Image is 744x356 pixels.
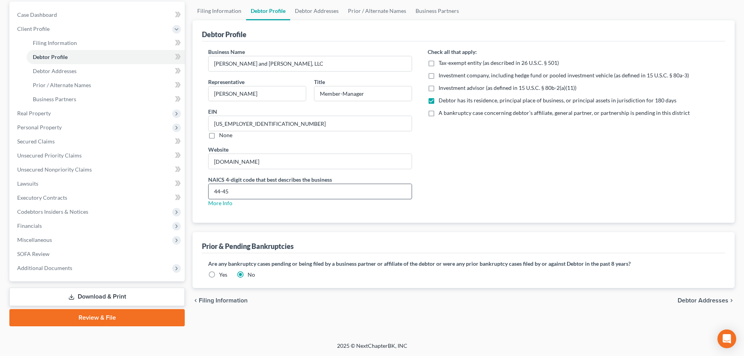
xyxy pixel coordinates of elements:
[193,2,246,20] a: Filing Information
[33,96,76,102] span: Business Partners
[678,297,735,304] button: Debtor Addresses chevron_right
[248,271,255,279] label: No
[202,30,246,39] div: Debtor Profile
[193,297,199,304] i: chevron_left
[202,242,294,251] div: Prior & Pending Bankruptcies
[199,297,248,304] span: Filing Information
[11,163,185,177] a: Unsecured Nonpriority Claims
[728,297,735,304] i: chevron_right
[314,86,412,101] input: Enter title...
[17,222,42,229] span: Financials
[11,191,185,205] a: Executory Contracts
[208,259,719,268] label: Are any bankruptcy cases pending or being filed by a business partner or affiliate of the debtor ...
[439,109,690,116] span: A bankruptcy case concerning debtor’s affiliate, general partner, or partnership is pending in th...
[17,166,92,173] span: Unsecured Nonpriority Claims
[439,59,559,66] span: Tax-exempt entity (as described in 26 U.S.C. § 501)
[9,309,185,326] a: Review & File
[33,68,77,74] span: Debtor Addresses
[17,265,72,271] span: Additional Documents
[717,329,736,348] div: Open Intercom Messenger
[411,2,464,20] a: Business Partners
[17,11,57,18] span: Case Dashboard
[439,84,576,91] span: Investment advisor (as defined in 15 U.S.C. § 80b-2(a)(11))
[17,236,52,243] span: Miscellaneous
[11,148,185,163] a: Unsecured Priority Claims
[219,131,232,139] label: None
[343,2,411,20] a: Prior / Alternate Names
[208,78,244,86] label: Representative
[208,48,245,56] label: Business Name
[314,78,325,86] label: Title
[193,297,248,304] button: chevron_left Filing Information
[33,39,77,46] span: Filing Information
[208,145,228,154] label: Website
[27,64,185,78] a: Debtor Addresses
[246,2,290,20] a: Debtor Profile
[17,250,50,257] span: SOFA Review
[439,97,676,104] span: Debtor has its residence, principal place of business, or principal assets in jurisdiction for 18...
[33,54,68,60] span: Debtor Profile
[11,8,185,22] a: Case Dashboard
[208,200,232,206] a: More Info
[678,297,728,304] span: Debtor Addresses
[17,194,67,201] span: Executory Contracts
[17,124,62,131] span: Personal Property
[17,110,51,116] span: Real Property
[208,107,217,116] label: EIN
[439,72,689,79] span: Investment company, including hedge fund or pooled investment vehicle (as defined in 15 U.S.C. § ...
[428,48,477,56] label: Check all that apply:
[17,138,55,145] span: Secured Claims
[290,2,343,20] a: Debtor Addresses
[17,25,50,32] span: Client Profile
[27,92,185,106] a: Business Partners
[9,288,185,306] a: Download & Print
[208,175,332,184] label: NAICS 4-digit code that best describes the business
[27,50,185,64] a: Debtor Profile
[17,208,88,215] span: Codebtors Insiders & Notices
[209,184,412,199] input: XXXX
[27,78,185,92] a: Prior / Alternate Names
[27,36,185,50] a: Filing Information
[11,134,185,148] a: Secured Claims
[209,116,412,131] input: --
[150,342,595,356] div: 2025 © NextChapterBK, INC
[219,271,227,279] label: Yes
[209,56,412,71] input: Enter name...
[17,180,38,187] span: Lawsuits
[17,152,82,159] span: Unsecured Priority Claims
[11,177,185,191] a: Lawsuits
[33,82,91,88] span: Prior / Alternate Names
[209,154,412,169] input: --
[11,247,185,261] a: SOFA Review
[209,86,306,101] input: Enter representative...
